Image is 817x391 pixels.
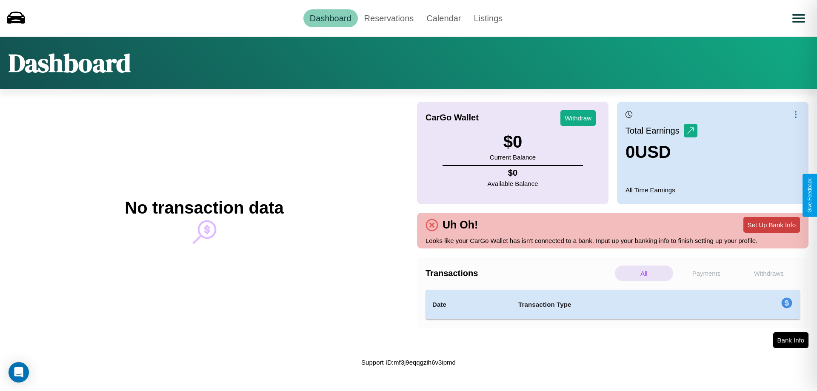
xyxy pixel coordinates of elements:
[807,178,813,213] div: Give Feedback
[490,132,536,151] h3: $ 0
[467,9,509,27] a: Listings
[787,6,811,30] button: Open menu
[740,265,798,281] p: Withdraws
[125,198,283,217] h2: No transaction data
[303,9,358,27] a: Dashboard
[438,219,482,231] h4: Uh Oh!
[488,168,538,178] h4: $ 0
[626,143,697,162] h3: 0 USD
[426,235,800,246] p: Looks like your CarGo Wallet has isn't connected to a bank. Input up your banking info to finish ...
[490,151,536,163] p: Current Balance
[677,265,736,281] p: Payments
[626,123,684,138] p: Total Earnings
[426,290,800,320] table: simple table
[626,184,800,196] p: All Time Earnings
[426,113,479,123] h4: CarGo Wallet
[432,300,505,310] h4: Date
[420,9,467,27] a: Calendar
[560,110,596,126] button: Withdraw
[361,357,456,368] p: Support ID: mf3j9eqqgzih6v3ipmd
[615,265,673,281] p: All
[9,362,29,382] div: Open Intercom Messenger
[426,268,613,278] h4: Transactions
[773,332,808,348] button: Bank Info
[358,9,420,27] a: Reservations
[488,178,538,189] p: Available Balance
[9,46,131,80] h1: Dashboard
[743,217,800,233] button: Set Up Bank Info
[518,300,711,310] h4: Transaction Type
